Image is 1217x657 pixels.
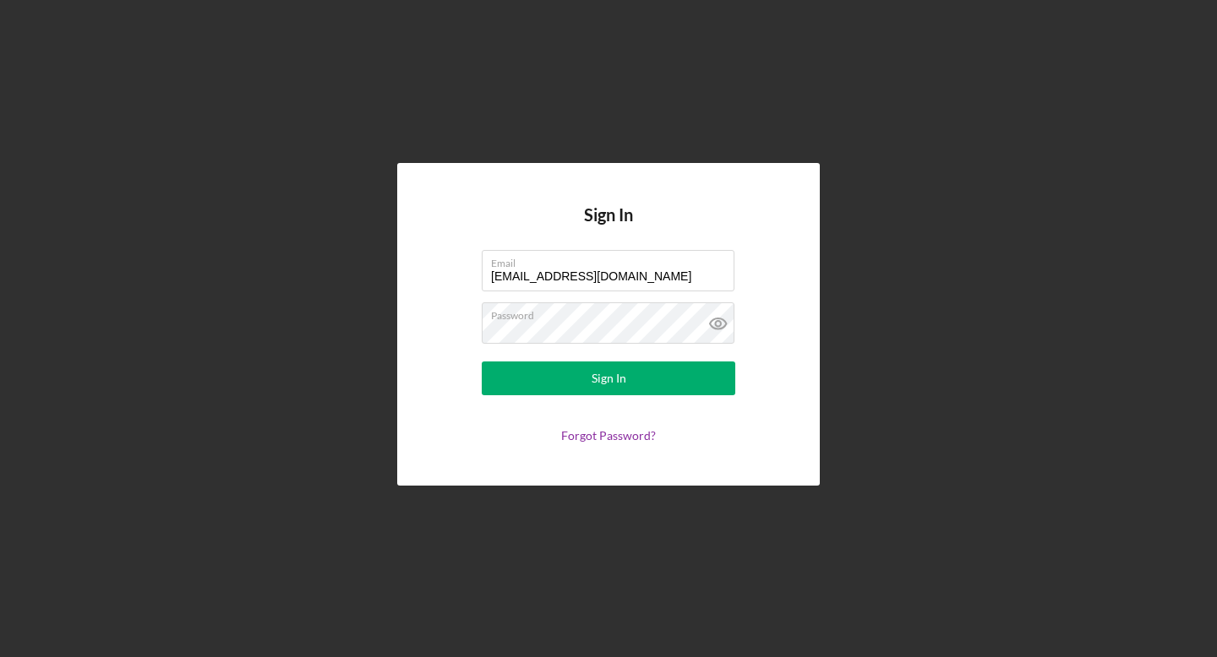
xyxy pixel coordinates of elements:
[584,205,633,250] h4: Sign In
[592,361,626,395] div: Sign In
[491,303,734,322] label: Password
[561,428,656,443] a: Forgot Password?
[491,251,734,269] label: Email
[482,361,735,395] button: Sign In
